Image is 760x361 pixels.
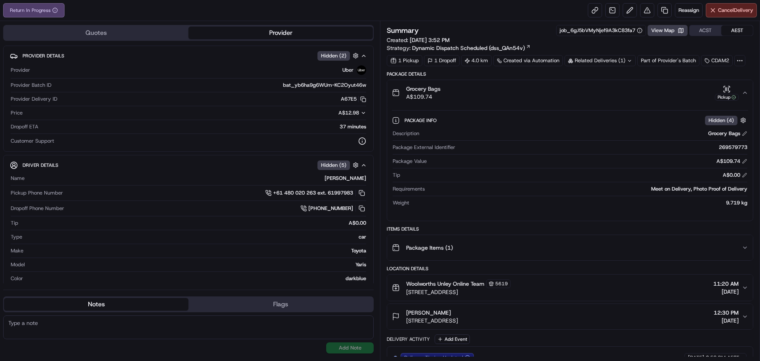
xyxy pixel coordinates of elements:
span: Uber [342,67,353,74]
span: [DATE] 3:52 PM [410,36,450,44]
span: Type [11,233,22,241]
div: CDAM2 [701,55,733,66]
span: Dynamic Dispatch Scheduled (dss_QAn54v) [412,44,525,52]
div: 1 Dropoff [424,55,460,66]
span: bat_yb6ha9g6WUm-KC2Oyut46w [283,82,366,89]
button: Hidden (2) [317,51,361,61]
span: Hidden ( 2 ) [321,52,346,59]
div: We're available if you need us! [27,84,100,90]
button: Grocery BagsA$109.74Pickup [387,80,753,105]
div: A$0.00 [21,220,366,227]
span: Customer Support [11,138,54,145]
button: +61 480 020 263 ext. 61997983 [265,189,366,197]
div: 9.719 kg [412,199,747,206]
div: Related Deliveries (1) [564,55,636,66]
div: 269579773 [458,144,747,151]
h3: Summary [387,27,419,34]
span: Dropoff ETA [11,123,38,130]
button: Reassign [675,3,703,17]
span: Provider Batch ID [11,82,51,89]
div: 37 minutes [42,123,366,130]
button: Start new chat [135,78,144,88]
span: Dropoff Phone Number [11,205,64,212]
span: Hidden ( 5 ) [321,162,346,169]
div: Yaris [28,261,366,268]
span: Model [11,261,25,268]
span: Description [393,130,419,137]
span: Package Value [393,158,427,165]
button: Notes [4,298,188,311]
div: 📗 [8,116,14,122]
span: [STREET_ADDRESS] [406,317,458,325]
div: 1 Pickup [387,55,422,66]
span: [PERSON_NAME] [406,309,451,317]
span: Created: [387,36,450,44]
div: darkblue [26,275,366,282]
span: Grocery Bags [406,85,441,93]
span: Reassign [678,7,699,14]
span: Provider Delivery ID [11,96,57,103]
span: Knowledge Base [16,115,61,123]
span: Provider [11,67,30,74]
div: Pickup [715,94,739,101]
button: A67E5 [341,96,366,103]
span: Driver Details [23,162,58,168]
div: [PERSON_NAME] [28,175,366,182]
button: Flags [188,298,373,311]
button: CancelDelivery [706,3,757,17]
span: [DATE] [714,317,739,325]
button: job_6gJ5bVMyNjef9A3kC83fa7 [560,27,642,34]
div: A$0.00 [723,172,747,179]
button: Quotes [4,27,188,39]
button: Driver DetailsHidden (5) [10,159,367,172]
button: Provider [188,27,373,39]
div: car [25,233,366,241]
img: uber-new-logo.jpeg [357,65,366,75]
span: Pickup Phone Number [11,189,63,197]
span: Tip [393,172,400,179]
span: Pylon [79,134,96,140]
button: ACST [690,25,721,36]
span: Price [11,109,23,117]
button: Return In Progress [3,3,65,17]
span: A$109.74 [406,93,441,101]
div: Grocery BagsA$109.74Pickup [387,105,753,221]
span: Requirements [393,185,425,193]
button: [PERSON_NAME][STREET_ADDRESS]12:30 PM[DATE] [387,304,753,329]
div: Start new chat [27,76,130,84]
p: Welcome 👋 [8,32,144,44]
span: 12:30 PM [714,309,739,317]
span: Make [11,247,23,254]
div: Grocery Bags [708,130,747,137]
a: Created via Automation [493,55,563,66]
span: Package Items ( 1 ) [406,244,453,252]
span: Cancel Delivery [718,7,753,14]
button: Provider DetailsHidden (2) [10,49,367,62]
span: +61 480 020 263 ext. 61997983 [273,189,353,197]
span: [PHONE_NUMBER] [308,205,353,212]
div: Meet on Delivery, Photo Proof of Delivery [428,185,747,193]
span: API Documentation [75,115,127,123]
span: Weight [393,199,409,206]
div: Location Details [387,265,753,272]
span: [DATE] [713,288,739,296]
div: Delivery Activity [387,336,430,342]
button: Add Event [435,334,470,344]
span: [STREET_ADDRESS] [406,288,511,296]
div: Strategy: [387,44,531,52]
img: 1736555255976-a54dd68f-1ca7-489b-9aae-adbdc363a1c4 [8,76,22,90]
a: [PHONE_NUMBER] [300,204,366,213]
a: 💻API Documentation [64,112,130,126]
span: 5619 [495,281,508,287]
div: 💻 [67,116,73,122]
div: Package Details [387,71,753,77]
div: Toyota [27,247,366,254]
a: Powered byPylon [56,134,96,140]
button: Woolworths Unley Online Team5619[STREET_ADDRESS]11:20 AM[DATE] [387,275,753,301]
a: 📗Knowledge Base [5,112,64,126]
input: Got a question? Start typing here... [21,51,142,59]
span: Package External Identifier [393,144,455,151]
